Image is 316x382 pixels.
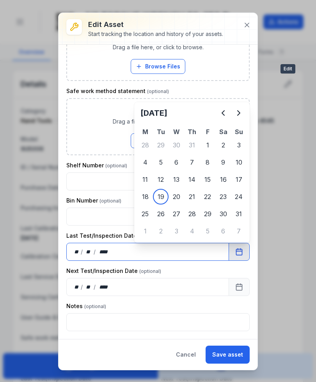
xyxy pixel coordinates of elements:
[231,154,247,170] div: 10
[153,223,169,239] div: 2
[215,172,231,187] div: 16
[66,87,169,95] label: Safe work method statement
[184,137,200,153] div: 31
[137,137,153,153] div: Monday 28 July 2025
[215,172,231,187] div: Saturday 16 August 2025
[231,223,247,239] div: Sunday 7 September 2025
[200,223,215,239] div: 5
[200,206,215,222] div: Friday 29 August 2025
[137,172,153,187] div: Monday 11 August 2025
[215,127,231,136] th: Sa
[229,278,250,296] button: Calendar
[137,223,153,239] div: Monday 1 September 2025
[184,154,200,170] div: 7
[66,161,127,169] label: Shelf Number
[169,154,184,170] div: 6
[200,172,215,187] div: Friday 15 August 2025
[66,232,160,240] label: Last Test/Inspection Date
[200,154,215,170] div: Friday 8 August 2025
[231,223,247,239] div: 7
[137,127,153,136] th: M
[153,127,169,136] th: Tu
[231,137,247,153] div: Sunday 3 August 2025
[94,283,96,291] div: /
[113,118,204,126] span: Drag a file here, or click to browse.
[137,189,153,204] div: Monday 18 August 2025
[200,223,215,239] div: Friday 5 September 2025
[184,223,200,239] div: Thursday 4 September 2025
[200,189,215,204] div: Friday 22 August 2025
[215,189,231,204] div: Saturday 23 August 2025
[169,206,184,222] div: Wednesday 27 August 2025
[96,248,111,256] div: year,
[169,223,184,239] div: 3
[229,243,250,261] button: Calendar
[184,172,200,187] div: Thursday 14 August 2025
[169,154,184,170] div: Wednesday 6 August 2025
[140,108,215,118] h2: [DATE]
[184,137,200,153] div: Thursday 31 July 2025
[137,154,153,170] div: Monday 4 August 2025
[137,206,153,222] div: 25
[131,133,185,148] button: Browse Files
[169,206,184,222] div: 27
[73,248,81,256] div: day,
[81,283,83,291] div: /
[231,206,247,222] div: Sunday 31 August 2025
[200,189,215,204] div: 22
[280,64,295,74] span: Edit
[200,137,215,153] div: 1
[231,189,247,204] div: Sunday 24 August 2025
[215,206,231,222] div: 30
[153,154,169,170] div: 5
[184,206,200,222] div: Thursday 28 August 2025
[88,30,223,38] div: Start tracking the location and history of your assets.
[169,189,184,204] div: 20
[137,105,247,240] div: Calendar
[137,127,247,240] table: August 2025
[200,127,215,136] th: F
[184,189,200,204] div: Thursday 21 August 2025
[153,137,169,153] div: 29
[137,206,153,222] div: Monday 25 August 2025
[153,206,169,222] div: Tuesday 26 August 2025
[184,172,200,187] div: 14
[206,346,250,364] button: Save asset
[137,172,153,187] div: 11
[153,223,169,239] div: Tuesday 2 September 2025
[137,137,153,153] div: 28
[137,154,153,170] div: 4
[137,105,247,240] div: August 2025
[169,189,184,204] div: Wednesday 20 August 2025
[153,206,169,222] div: 26
[215,223,231,239] div: 6
[169,137,184,153] div: Wednesday 30 July 2025
[215,137,231,153] div: Saturday 2 August 2025
[153,154,169,170] div: Tuesday 5 August 2025
[215,223,231,239] div: Saturday 6 September 2025
[113,43,204,51] span: Drag a file here, or click to browse.
[215,189,231,204] div: 23
[169,172,184,187] div: Wednesday 13 August 2025
[153,172,169,187] div: Tuesday 12 August 2025
[215,206,231,222] div: Saturday 30 August 2025
[169,223,184,239] div: Wednesday 3 September 2025
[231,105,247,121] button: Next
[231,189,247,204] div: 24
[215,154,231,170] div: 9
[94,248,96,256] div: /
[200,154,215,170] div: 8
[73,283,81,291] div: day,
[215,105,231,121] button: Previous
[184,154,200,170] div: Thursday 7 August 2025
[231,154,247,170] div: Sunday 10 August 2025
[83,283,94,291] div: month,
[231,172,247,187] div: Sunday 17 August 2025
[81,248,83,256] div: /
[169,346,202,364] button: Cancel
[169,137,184,153] div: 30
[169,127,184,136] th: W
[153,189,169,204] div: Today, Tuesday 19 August 2025
[215,154,231,170] div: Saturday 9 August 2025
[153,137,169,153] div: Tuesday 29 July 2025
